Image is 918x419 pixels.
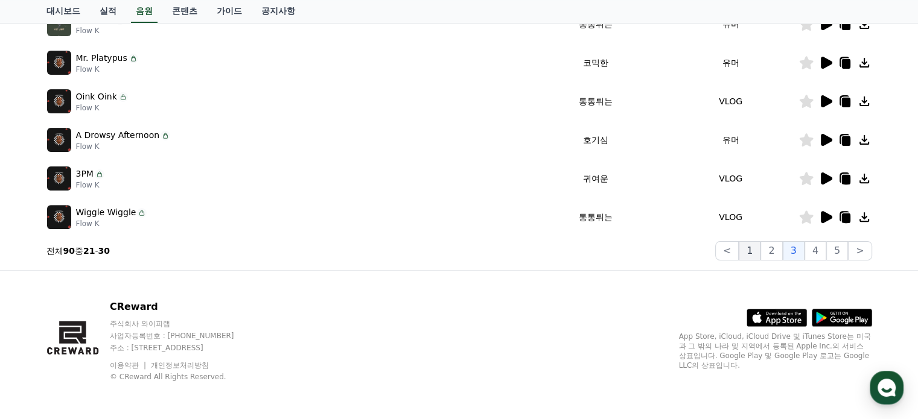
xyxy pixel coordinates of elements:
[47,89,71,113] img: music
[805,241,826,260] button: 4
[4,319,80,349] a: Home
[76,65,138,74] p: Flow K
[663,121,798,159] td: 유머
[80,319,156,349] a: Messages
[47,51,71,75] img: music
[783,241,805,260] button: 3
[76,52,127,65] p: Mr. Platypus
[528,82,663,121] td: 통통튀는
[76,129,160,142] p: A Drowsy Afternoon
[76,142,171,151] p: Flow K
[663,198,798,236] td: VLOG
[76,90,117,103] p: Oink Oink
[739,241,760,260] button: 1
[47,12,71,36] img: music
[63,246,75,256] strong: 90
[47,166,71,191] img: music
[760,241,782,260] button: 2
[110,372,257,382] p: © CReward All Rights Reserved.
[76,168,94,180] p: 3PM
[76,26,126,36] p: Flow K
[110,361,148,370] a: 이용약관
[826,241,848,260] button: 5
[663,43,798,82] td: 유머
[46,245,110,257] p: 전체 중 -
[663,5,798,43] td: 유머
[151,361,209,370] a: 개인정보처리방침
[663,159,798,198] td: VLOG
[156,319,232,349] a: Settings
[76,206,136,219] p: Wiggle Wiggle
[76,219,147,228] p: Flow K
[110,343,257,353] p: 주소 : [STREET_ADDRESS]
[528,159,663,198] td: 귀여운
[528,198,663,236] td: 통통튀는
[31,337,52,347] span: Home
[110,300,257,314] p: CReward
[98,246,110,256] strong: 30
[76,180,104,190] p: Flow K
[47,205,71,229] img: music
[110,319,257,329] p: 주식회사 와이피랩
[47,128,71,152] img: music
[663,82,798,121] td: VLOG
[528,5,663,43] td: 통통튀는
[110,331,257,341] p: 사업자등록번호 : [PHONE_NUMBER]
[848,241,872,260] button: >
[76,103,128,113] p: Flow K
[179,337,208,347] span: Settings
[679,332,872,370] p: App Store, iCloud, iCloud Drive 및 iTunes Store는 미국과 그 밖의 나라 및 지역에서 등록된 Apple Inc.의 서비스 상표입니다. Goo...
[83,246,95,256] strong: 21
[528,43,663,82] td: 코믹한
[100,338,136,347] span: Messages
[715,241,739,260] button: <
[528,121,663,159] td: 호기심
